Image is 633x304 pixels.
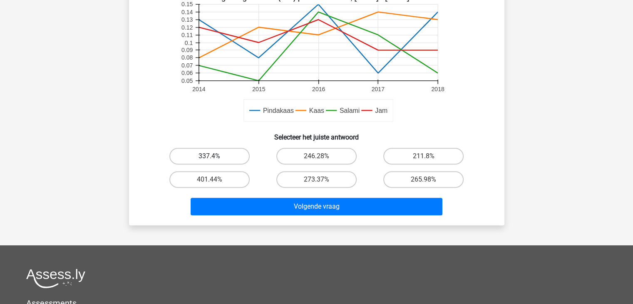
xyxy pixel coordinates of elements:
h6: Selecteer het juiste antwoord [142,127,491,141]
text: 0.07 [181,62,193,69]
label: 246.28% [276,148,357,164]
text: 0.05 [181,77,193,84]
text: 2014 [192,86,205,92]
label: 265.98% [383,171,464,188]
text: 0.06 [181,70,193,76]
text: 2017 [371,86,384,92]
text: 0.11 [181,32,193,38]
text: 0.15 [181,1,193,7]
text: 2016 [312,86,325,92]
label: 273.37% [276,171,357,188]
text: Salami [339,107,359,114]
text: Kaas [309,107,324,114]
text: 0.09 [181,47,193,53]
label: 211.8% [383,148,464,164]
text: 2018 [431,86,444,92]
text: Pindakaas [263,107,293,114]
text: 2015 [252,86,265,92]
label: 401.44% [169,171,250,188]
text: 0.12 [181,24,193,31]
label: 337.4% [169,148,250,164]
text: 0.08 [181,55,193,61]
button: Volgende vraag [191,198,442,215]
text: 0.1 [184,40,193,46]
text: 0.13 [181,16,193,23]
text: 0.14 [181,9,193,15]
text: Jam [375,107,387,114]
img: Assessly logo [26,269,85,288]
